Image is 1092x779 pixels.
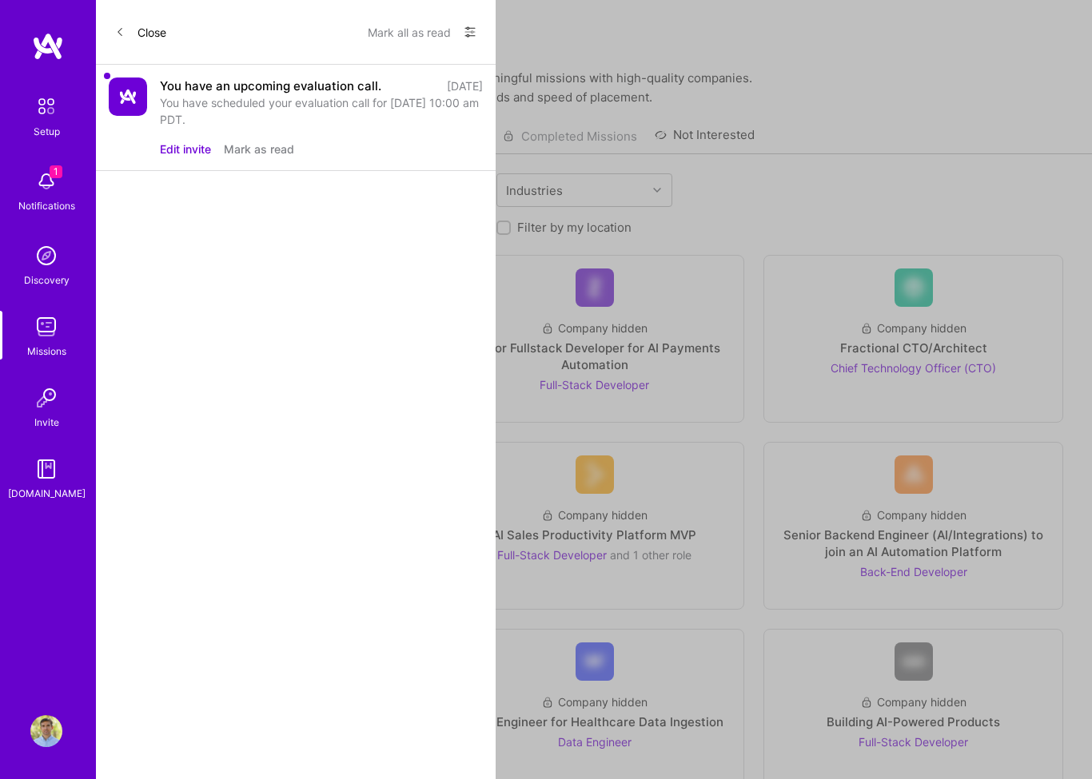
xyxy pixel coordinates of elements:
[27,343,66,360] div: Missions
[160,141,211,157] button: Edit invite
[34,414,59,431] div: Invite
[368,19,451,45] button: Mark all as read
[30,311,62,343] img: teamwork
[26,715,66,747] a: User Avatar
[30,382,62,414] img: Invite
[160,78,381,94] div: You have an upcoming evaluation call.
[115,19,166,45] button: Close
[160,94,483,128] div: You have scheduled your evaluation call for [DATE] 10:00 am PDT.
[24,272,70,288] div: Discovery
[30,453,62,485] img: guide book
[30,89,63,123] img: setup
[30,715,62,747] img: User Avatar
[34,123,60,140] div: Setup
[447,78,483,94] div: [DATE]
[8,485,86,502] div: [DOMAIN_NAME]
[30,240,62,272] img: discovery
[109,78,147,116] img: Company Logo
[224,141,294,157] button: Mark as read
[32,32,64,61] img: logo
